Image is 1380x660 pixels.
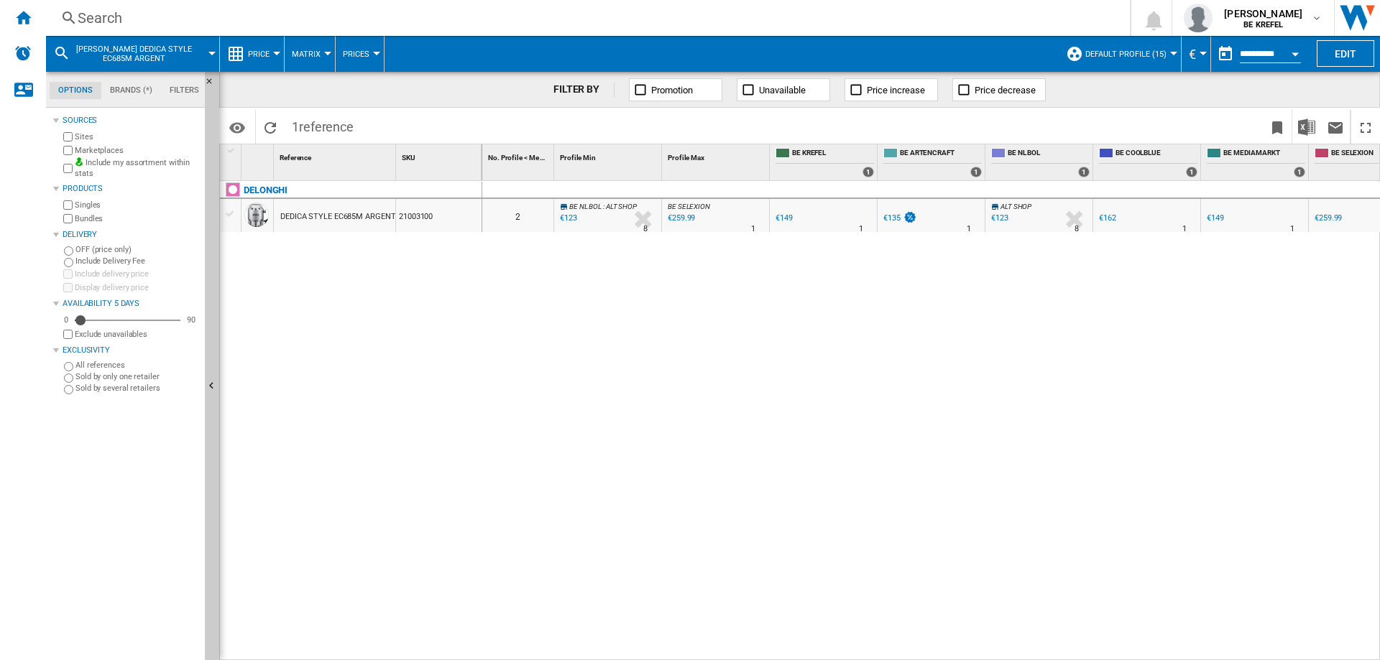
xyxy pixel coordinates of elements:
md-slider: Availability [75,313,180,327]
div: BE KREFEL 1 offers sold by BE KREFEL [773,144,877,180]
label: OFF (price only) [75,244,199,255]
input: Marketplaces [63,146,73,155]
button: Download in Excel [1292,110,1321,144]
label: Exclude unavailables [75,329,199,340]
button: Hide [205,72,222,98]
div: €149 [1205,211,1224,226]
label: Bundles [75,213,199,224]
span: Prices [343,50,369,59]
div: FILTER BY [553,83,615,97]
div: Click to filter on that brand [244,182,287,199]
button: Price decrease [952,78,1046,101]
span: BE COOLBLUE [1115,148,1197,160]
span: BE SELEXION [668,203,710,210]
div: 1 offers sold by BE MEDIAMARKT [1294,167,1305,177]
span: BE MEDIAMARKT [1223,148,1305,160]
button: Bookmark this report [1263,110,1292,144]
div: Reference Sort None [277,144,395,167]
input: Singles [63,200,73,210]
div: €135 [881,211,917,226]
button: Price increase [845,78,938,101]
span: BE NL BOL [569,203,602,210]
div: 1 offers sold by BE ARTENCRAFT [970,167,982,177]
div: Delivery [63,229,199,241]
button: Price [248,36,277,72]
md-tab-item: Brands (*) [101,82,161,99]
button: [PERSON_NAME] DEDICA STYLE EC685M ARGENT [76,36,206,72]
b: BE KREFEL [1243,20,1283,29]
span: BE KREFEL [792,148,874,160]
button: md-calendar [1211,39,1240,68]
span: ALT SHOP [1000,203,1031,210]
span: BE ARTENCRAFT [900,148,982,160]
div: 1 offers sold by BE NL BOL [1078,167,1090,177]
input: Bundles [63,214,73,223]
div: €123 [991,213,1008,223]
input: Sold by only one retailer [64,373,73,383]
div: €162 [1099,213,1116,223]
div: BE COOLBLUE 1 offers sold by BE COOLBLUE [1096,144,1200,180]
input: Sold by several retailers [64,385,73,394]
span: Reference [280,154,311,162]
img: profile.jpg [1184,4,1213,32]
div: Delivery Time : 1 day [859,222,863,236]
div: €259.99 [1315,213,1342,223]
input: All references [64,362,73,371]
div: €123 [989,211,1008,226]
div: BE ARTENCRAFT 1 offers sold by BE ARTENCRAFT [880,144,985,180]
button: Maximize [1351,110,1380,144]
button: Options [223,114,252,140]
label: Include Delivery Fee [75,256,199,266]
div: Sort None [399,144,482,167]
label: All references [75,360,199,371]
div: Matrix [292,36,328,72]
div: Delivery Time : 1 day [967,222,971,236]
div: BE MEDIAMARKT 1 offers sold by BE MEDIAMARKT [1204,144,1308,180]
label: Singles [75,200,199,210]
img: promotionV3.png [903,211,917,223]
label: Sold by only one retailer [75,371,199,382]
div: BE NL BOL 1 offers sold by BE NL BOL [988,144,1092,180]
div: Sort None [244,144,273,167]
div: [PERSON_NAME] DEDICA STYLE EC685M ARGENT [53,36,212,72]
span: Promotion [651,85,693,96]
span: Default profile (15) [1085,50,1167,59]
div: 1 offers sold by BE COOLBLUE [1186,167,1197,177]
span: Profile Min [560,154,596,162]
div: 21003100 [396,199,482,232]
span: 1 [285,110,361,140]
label: Sold by several retailers [75,383,199,394]
md-tab-item: Filters [161,82,208,99]
span: Profile Max [668,154,704,162]
span: : ALT SHOP [603,203,637,210]
div: Last updated : Tuesday, 12 August 2025 08:08 [666,211,695,226]
div: Sort None [557,144,661,167]
button: Edit [1317,40,1374,67]
label: Include my assortment within stats [75,157,199,180]
input: OFF (price only) [64,246,73,256]
div: €162 [1097,211,1116,226]
button: Prices [343,36,377,72]
button: Unavailable [737,78,830,101]
img: mysite-bg-18x18.png [75,157,83,166]
input: Display delivery price [63,283,73,292]
span: [PERSON_NAME] [1224,6,1302,21]
label: Include delivery price [75,269,199,279]
input: Include my assortment within stats [63,159,73,177]
input: Include delivery price [63,269,73,279]
div: €149 [776,213,793,223]
div: Delivery Time : 1 day [751,222,755,236]
div: Sources [63,115,199,126]
span: DELONGHI DEDICA STYLE EC685M ARGENT [76,45,192,63]
img: alerts-logo.svg [14,45,32,62]
div: Exclusivity [63,345,199,356]
div: Profile Max Sort None [665,144,769,167]
button: Promotion [629,78,722,101]
div: €149 [773,211,793,226]
div: Availability 5 Days [63,298,199,310]
button: Open calendar [1282,39,1308,65]
div: Last updated : Tuesday, 12 August 2025 05:05 [558,211,577,226]
div: 90 [183,315,199,325]
span: Price [248,50,270,59]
